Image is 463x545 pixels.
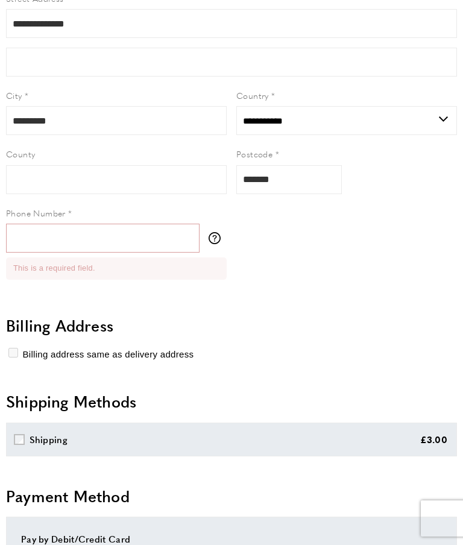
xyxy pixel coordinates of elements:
[30,432,68,447] div: Shipping
[6,89,22,101] span: City
[6,207,66,219] span: Phone Number
[22,349,194,359] span: Billing address same as delivery address
[6,485,457,507] h2: Payment Method
[209,232,227,244] button: More information
[6,391,457,412] h2: Shipping Methods
[420,432,448,447] div: £3.00
[8,348,18,358] input: Billing address same as delivery address
[6,148,35,160] span: County
[6,315,457,336] h2: Billing Address
[236,89,269,101] span: Country
[236,148,272,160] span: Postcode
[13,262,219,274] li: This is a required field.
